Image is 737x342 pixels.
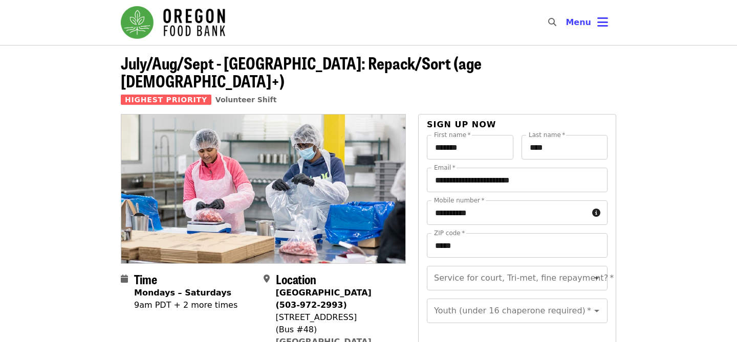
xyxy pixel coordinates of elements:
i: map-marker-alt icon [264,274,270,284]
span: Menu [566,17,591,27]
img: July/Aug/Sept - Beaverton: Repack/Sort (age 10+) organized by Oregon Food Bank [121,115,405,263]
img: Oregon Food Bank - Home [121,6,225,39]
span: Time [134,270,157,288]
input: Email [427,168,608,192]
div: (Bus #48) [276,324,398,336]
input: ZIP code [427,233,608,258]
span: Location [276,270,316,288]
label: Email [434,165,456,171]
div: [STREET_ADDRESS] [276,311,398,324]
i: circle-info icon [592,208,600,218]
i: search icon [548,17,556,27]
strong: [GEOGRAPHIC_DATA] (503-972-2993) [276,288,372,310]
input: Search [562,10,571,35]
i: bars icon [597,15,608,30]
input: Last name [522,135,608,159]
button: Open [590,304,604,318]
a: Volunteer Shift [215,96,277,104]
label: First name [434,132,471,138]
strong: Mondays – Saturdays [134,288,231,298]
label: Mobile number [434,197,484,203]
span: Sign up now [427,120,496,129]
div: 9am PDT + 2 more times [134,299,237,311]
i: calendar icon [121,274,128,284]
span: July/Aug/Sept - [GEOGRAPHIC_DATA]: Repack/Sort (age [DEMOGRAPHIC_DATA]+) [121,51,482,93]
button: Toggle account menu [557,10,616,35]
label: ZIP code [434,230,465,236]
button: Open [590,271,604,285]
label: Last name [529,132,565,138]
span: Highest Priority [121,95,211,105]
input: Mobile number [427,200,588,225]
input: First name [427,135,513,159]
